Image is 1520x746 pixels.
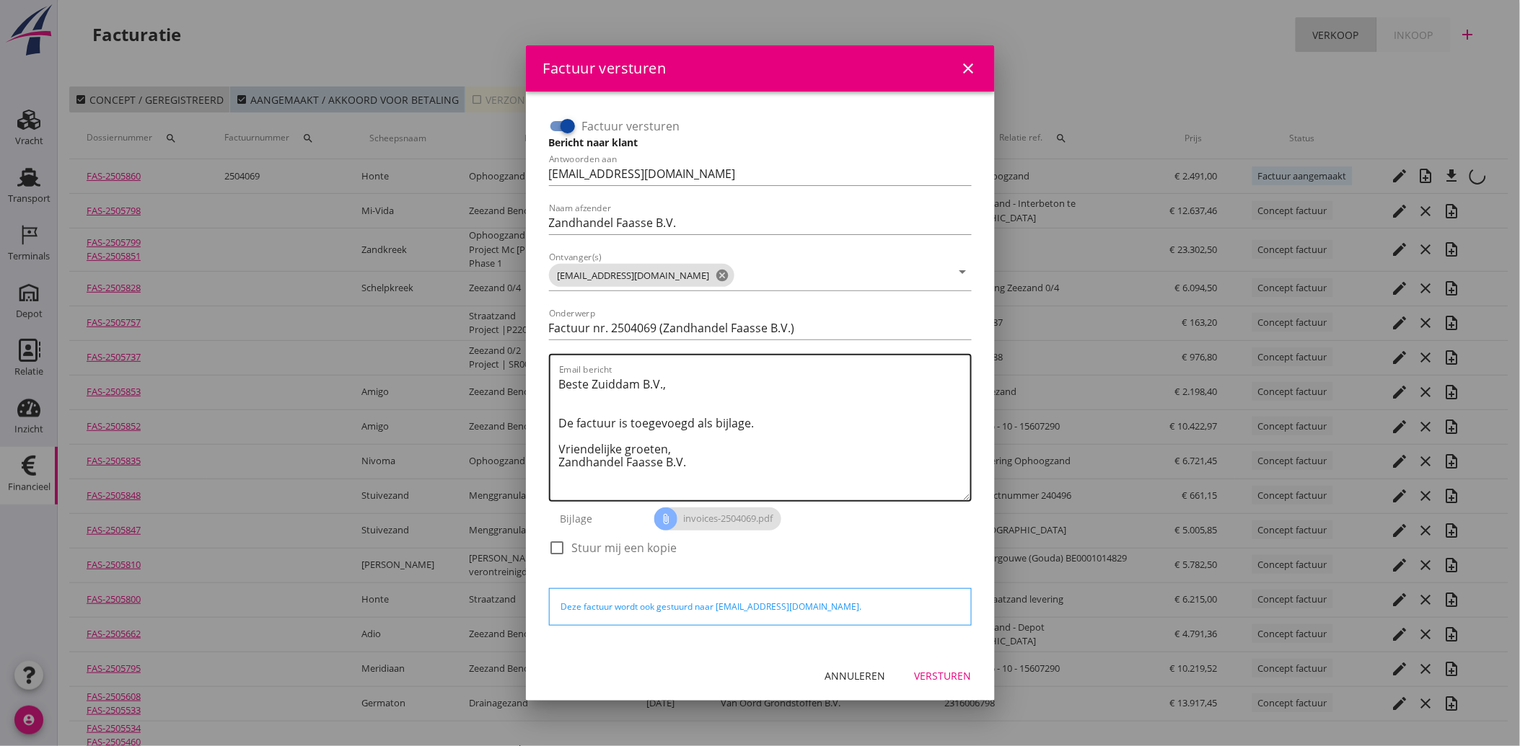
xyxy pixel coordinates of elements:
[549,502,655,536] div: Bijlage
[825,668,886,683] div: Annuleren
[543,58,667,79] div: Factuur versturen
[814,663,897,689] button: Annuleren
[954,263,972,280] i: arrow_drop_down
[561,600,959,613] div: Deze factuur wordt ook gestuurd naar [EMAIL_ADDRESS][DOMAIN_NAME].
[549,211,972,234] input: Naam afzender
[654,507,781,530] span: invoices-2504069.pdf
[549,162,972,185] input: Antwoorden aan
[549,264,734,287] span: [EMAIL_ADDRESS][DOMAIN_NAME]
[915,668,972,683] div: Versturen
[582,119,680,133] label: Factuur versturen
[572,541,677,555] label: Stuur mij een kopie
[549,135,972,150] h3: Bericht naar klant
[549,316,972,339] input: Onderwerp
[737,264,952,287] input: Ontvanger(s)
[960,60,978,77] i: close
[654,507,677,530] i: attach_file
[716,268,730,283] i: cancel
[559,373,970,500] textarea: Email bericht
[903,663,983,689] button: Versturen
